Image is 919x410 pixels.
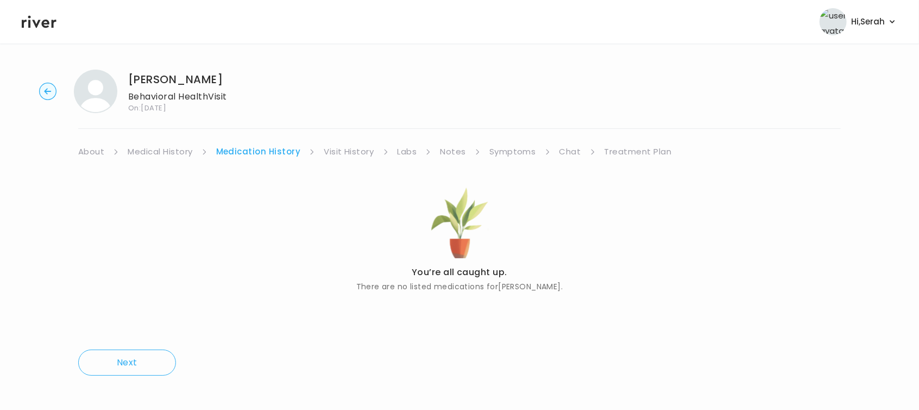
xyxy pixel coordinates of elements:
[128,144,192,159] a: Medical History
[74,70,117,113] img: MARYANN JOHNSON
[559,144,581,159] a: Chat
[440,144,465,159] a: Notes
[324,144,374,159] a: Visit History
[78,350,176,376] button: Next
[605,144,672,159] a: Treatment Plan
[128,104,227,111] span: On: [DATE]
[398,144,417,159] a: Labs
[851,14,885,29] span: Hi, Serah
[128,89,227,104] p: Behavioral Health Visit
[820,8,897,35] button: user avatarHi,Serah
[820,8,847,35] img: user avatar
[489,144,536,159] a: Symptoms
[216,144,301,159] a: Medication History
[128,72,227,87] h1: [PERSON_NAME]
[356,265,563,280] p: You’re all caught up.
[78,144,104,159] a: About
[356,280,563,293] p: There are no listed medications for [PERSON_NAME] .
